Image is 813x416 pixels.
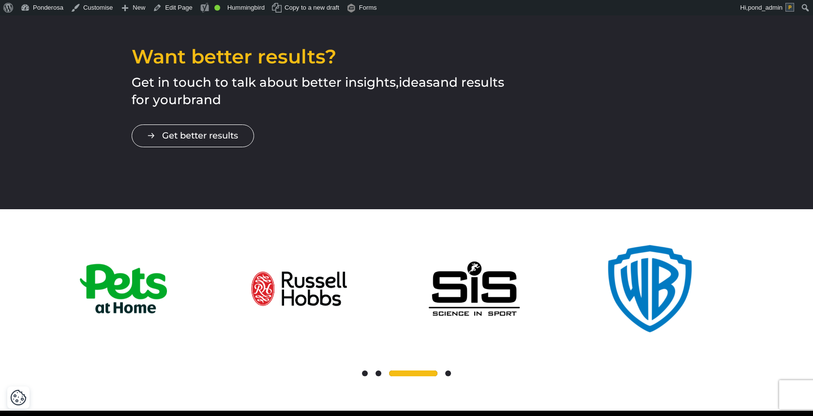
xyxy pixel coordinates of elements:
[426,75,433,90] span: s
[251,240,347,337] img: russell-hobbs-seeklogo
[602,240,698,337] img: wb-warner-bros-logo-png_seeklogo-323561
[75,240,172,337] img: pets-at-home-logo-png_seeklogo-480458
[214,5,220,11] div: Good
[132,124,254,147] a: Get better results
[182,92,221,108] span: brand
[399,75,426,90] span: idea
[748,4,783,11] span: pond_admin
[426,240,523,337] img: sis-science-in-sport-limited-logo-vector-300x219-1
[10,389,27,406] button: Cookie Settings
[132,47,512,66] h2: Want better results?
[132,75,399,90] span: Get in touch to talk about better insights,
[132,75,504,108] span: and results for your
[10,389,27,406] img: Revisit consent button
